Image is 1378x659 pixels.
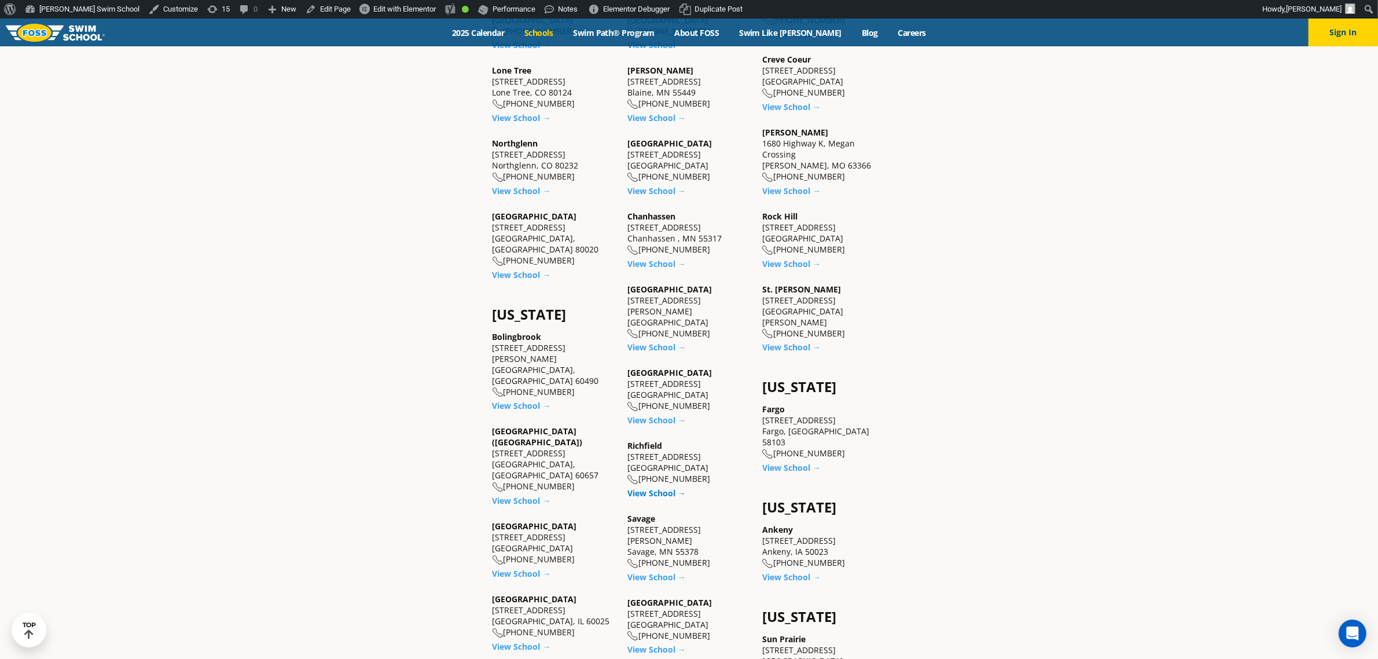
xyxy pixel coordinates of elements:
[493,173,504,182] img: location-phone-o-icon.svg
[762,211,798,222] a: Rock Hill
[627,415,686,426] a: View School →
[493,495,551,506] a: View School →
[627,329,638,339] img: location-phone-o-icon.svg
[627,597,751,642] div: [STREET_ADDRESS] [GEOGRAPHIC_DATA] [PHONE_NUMBER]
[627,402,638,412] img: location-phone-o-icon.svg
[762,572,821,583] a: View School →
[493,521,616,565] div: [STREET_ADDRESS] [GEOGRAPHIC_DATA] [PHONE_NUMBER]
[493,306,616,323] h4: [US_STATE]
[627,342,686,353] a: View School →
[627,100,638,109] img: location-phone-o-icon.svg
[493,568,551,579] a: View School →
[762,329,773,339] img: location-phone-o-icon.svg
[664,27,729,38] a: About FOSS
[462,6,469,13] div: Good
[762,211,885,255] div: [STREET_ADDRESS] [GEOGRAPHIC_DATA] [PHONE_NUMBER]
[493,594,616,638] div: [STREET_ADDRESS] [GEOGRAPHIC_DATA], IL 60025 [PHONE_NUMBER]
[762,54,885,98] div: [STREET_ADDRESS] [GEOGRAPHIC_DATA] [PHONE_NUMBER]
[627,112,686,123] a: View School →
[493,400,551,411] a: View School →
[627,440,662,451] a: Richfield
[627,367,712,378] a: [GEOGRAPHIC_DATA]
[493,211,616,266] div: [STREET_ADDRESS] [GEOGRAPHIC_DATA], [GEOGRAPHIC_DATA] 80020 [PHONE_NUMBER]
[627,559,638,569] img: location-phone-o-icon.svg
[627,284,751,339] div: [STREET_ADDRESS][PERSON_NAME] [GEOGRAPHIC_DATA] [PHONE_NUMBER]
[563,27,664,38] a: Swim Path® Program
[729,27,852,38] a: Swim Like [PERSON_NAME]
[762,462,821,473] a: View School →
[762,173,773,182] img: location-phone-o-icon.svg
[1309,19,1378,46] button: Sign In
[627,284,712,295] a: [GEOGRAPHIC_DATA]
[762,284,841,295] a: St. [PERSON_NAME]
[851,27,888,38] a: Blog
[627,440,751,485] div: [STREET_ADDRESS] [GEOGRAPHIC_DATA] [PHONE_NUMBER]
[493,269,551,280] a: View School →
[23,621,36,639] div: TOP
[493,641,551,652] a: View School →
[762,404,885,459] div: [STREET_ADDRESS] Fargo, [GEOGRAPHIC_DATA] 58103 [PHONE_NUMBER]
[762,379,885,395] h4: [US_STATE]
[762,246,773,255] img: location-phone-o-icon.svg
[493,112,551,123] a: View School →
[762,634,806,645] a: Sun Prairie
[627,513,751,569] div: [STREET_ADDRESS][PERSON_NAME] Savage, MN 55378 [PHONE_NUMBER]
[762,524,793,535] a: Ankeny
[493,257,504,266] img: location-phone-o-icon.svg
[762,404,785,415] a: Fargo
[627,631,638,641] img: location-phone-o-icon.svg
[627,475,638,485] img: location-phone-o-icon.svg
[493,65,532,76] a: Lone Tree
[627,597,712,608] a: [GEOGRAPHIC_DATA]
[627,572,686,583] a: View School →
[493,211,577,222] a: [GEOGRAPHIC_DATA]
[762,524,885,569] div: [STREET_ADDRESS] Ankeny, IA 50023 [PHONE_NUMBER]
[493,331,542,342] a: Bolingbrook
[762,342,821,353] a: View School →
[762,89,773,98] img: location-phone-o-icon.svg
[627,185,686,196] a: View School →
[762,559,773,569] img: location-phone-o-icon.svg
[515,27,563,38] a: Schools
[627,138,751,182] div: [STREET_ADDRESS] [GEOGRAPHIC_DATA] [PHONE_NUMBER]
[627,65,693,76] a: [PERSON_NAME]
[627,367,751,412] div: [STREET_ADDRESS] [GEOGRAPHIC_DATA] [PHONE_NUMBER]
[493,426,616,492] div: [STREET_ADDRESS] [GEOGRAPHIC_DATA], [GEOGRAPHIC_DATA] 60657 [PHONE_NUMBER]
[493,594,577,605] a: [GEOGRAPHIC_DATA]
[493,387,504,397] img: location-phone-o-icon.svg
[762,449,773,459] img: location-phone-o-icon.svg
[493,482,504,492] img: location-phone-o-icon.svg
[493,521,577,532] a: [GEOGRAPHIC_DATA]
[627,513,655,524] a: Savage
[493,100,504,109] img: location-phone-o-icon.svg
[888,27,936,38] a: Careers
[627,65,751,109] div: [STREET_ADDRESS] Blaine, MN 55449 [PHONE_NUMBER]
[493,138,616,182] div: [STREET_ADDRESS] Northglenn, CO 80232 [PHONE_NUMBER]
[373,5,436,13] span: Edit with Elementor
[762,185,821,196] a: View School →
[627,211,675,222] a: Chanhassen
[762,499,885,515] h4: [US_STATE]
[627,211,751,255] div: [STREET_ADDRESS] Chanhassen , MN 55317 [PHONE_NUMBER]
[762,101,821,112] a: View School →
[762,284,885,339] div: [STREET_ADDRESS] [GEOGRAPHIC_DATA][PERSON_NAME] [PHONE_NUMBER]
[493,185,551,196] a: View School →
[493,426,583,448] a: [GEOGRAPHIC_DATA] ([GEOGRAPHIC_DATA])
[762,258,821,269] a: View School →
[762,127,885,182] div: 1680 Highway K, Megan Crossing [PERSON_NAME], MO 63366 [PHONE_NUMBER]
[493,65,616,109] div: [STREET_ADDRESS] Lone Tree, CO 80124 [PHONE_NUMBER]
[627,258,686,269] a: View School →
[627,644,686,655] a: View School →
[6,24,105,42] img: FOSS Swim School Logo
[493,138,538,149] a: Northglenn
[1339,620,1366,647] div: Open Intercom Messenger
[762,127,828,138] a: [PERSON_NAME]
[762,54,811,65] a: Creve Coeur
[442,27,515,38] a: 2025 Calendar
[762,609,885,625] h4: [US_STATE]
[493,555,504,565] img: location-phone-o-icon.svg
[493,331,616,398] div: [STREET_ADDRESS][PERSON_NAME] [GEOGRAPHIC_DATA], [GEOGRAPHIC_DATA] 60490 [PHONE_NUMBER]
[627,173,638,182] img: location-phone-o-icon.svg
[493,628,504,638] img: location-phone-o-icon.svg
